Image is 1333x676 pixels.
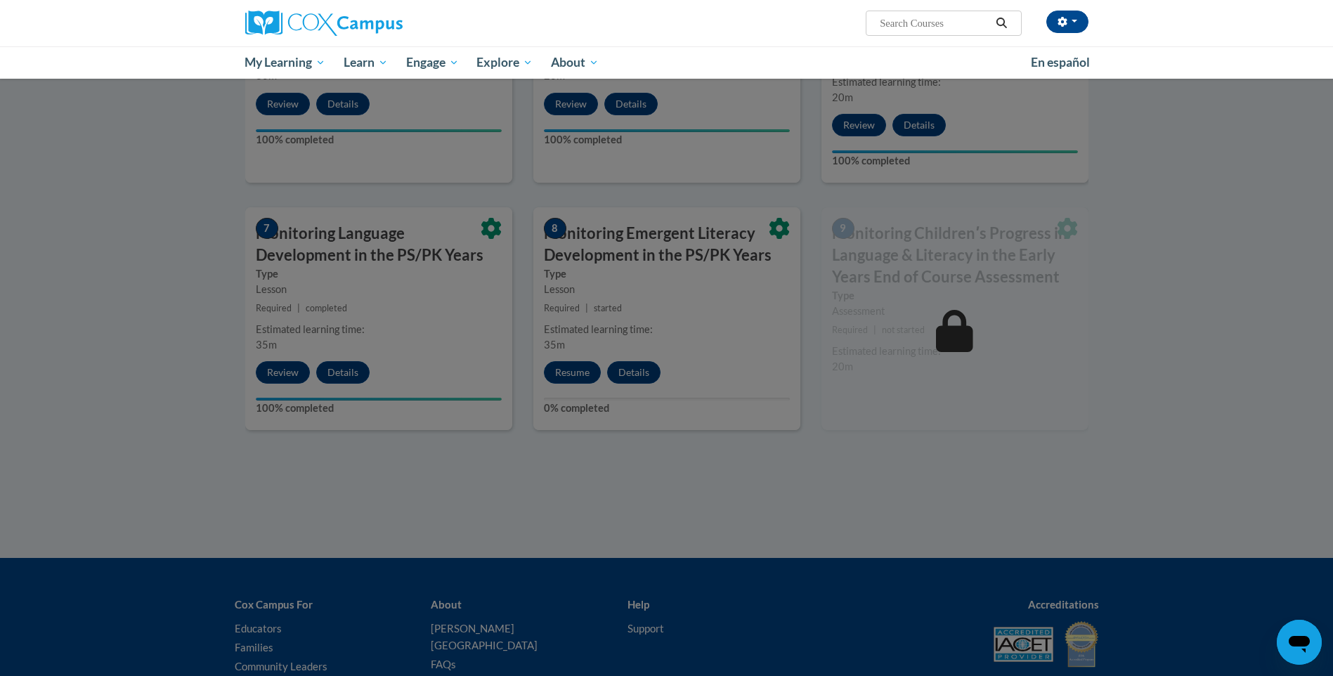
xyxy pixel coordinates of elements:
a: Explore [467,46,542,79]
div: Main menu [224,46,1110,79]
span: About [551,54,599,71]
a: Learn [334,46,397,79]
span: Learn [344,54,388,71]
a: Engage [397,46,468,79]
img: Cox Campus [245,11,403,36]
a: My Learning [236,46,335,79]
span: My Learning [245,54,325,71]
a: En español [1022,48,1099,77]
span: En español [1031,55,1090,70]
button: Search [991,15,1012,32]
iframe: Button to launch messaging window [1277,620,1322,665]
button: Account Settings [1046,11,1088,33]
span: Explore [476,54,533,71]
a: Cox Campus [245,11,512,36]
input: Search Courses [878,15,991,32]
a: About [542,46,608,79]
span: Engage [406,54,459,71]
